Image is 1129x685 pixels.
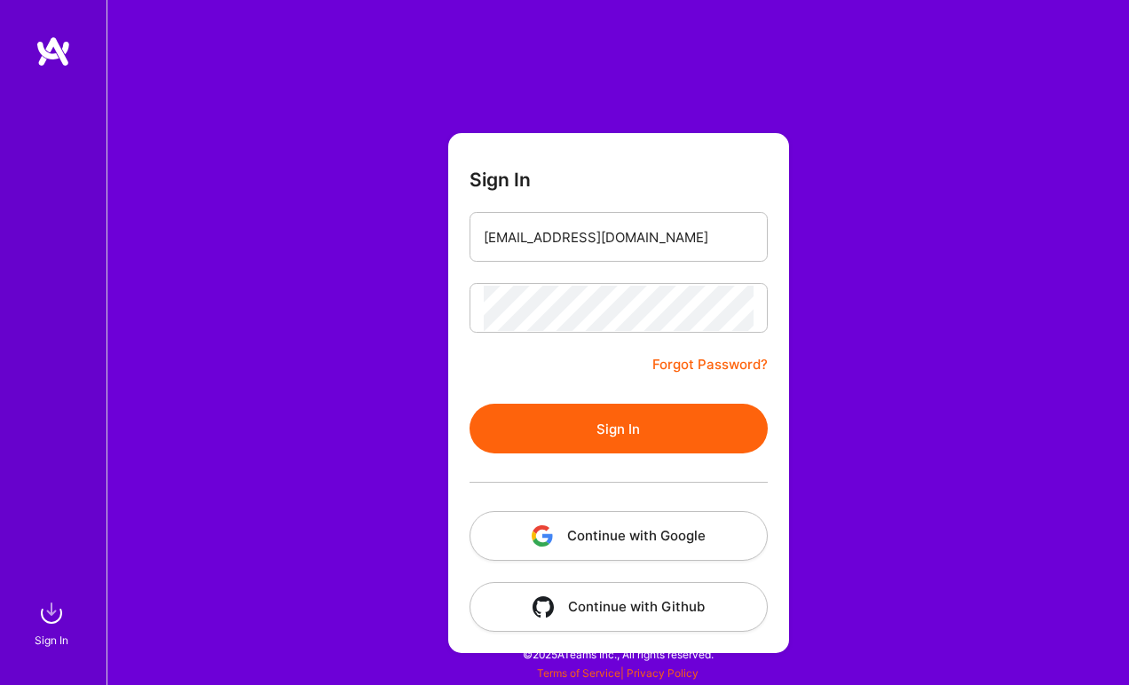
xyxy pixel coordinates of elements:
[532,525,553,547] img: icon
[470,582,768,632] button: Continue with Github
[470,511,768,561] button: Continue with Google
[470,169,531,191] h3: Sign In
[35,631,68,650] div: Sign In
[537,666,620,680] a: Terms of Service
[533,596,554,618] img: icon
[484,215,754,260] input: Email...
[470,404,768,453] button: Sign In
[537,666,699,680] span: |
[107,632,1129,676] div: © 2025 ATeams Inc., All rights reserved.
[37,595,69,650] a: sign inSign In
[34,595,69,631] img: sign in
[36,35,71,67] img: logo
[652,354,768,375] a: Forgot Password?
[627,666,699,680] a: Privacy Policy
